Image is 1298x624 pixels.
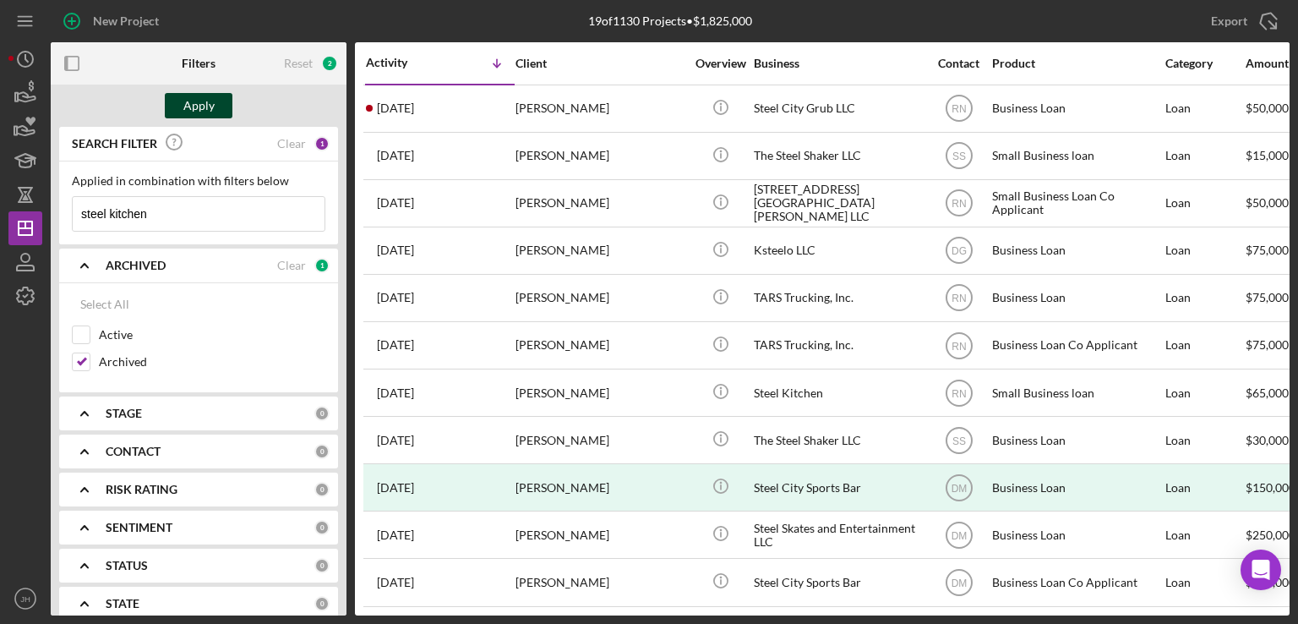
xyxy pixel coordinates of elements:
div: The Steel Shaker LLC [754,418,923,463]
div: Overview [689,57,752,70]
div: Business Loan [992,276,1161,320]
div: Loan [1165,418,1244,463]
div: New Project [93,4,159,38]
div: [PERSON_NAME] [515,323,684,368]
div: Loan [1165,370,1244,415]
div: Small Business loan [992,134,1161,178]
time: 2025-02-19 20:53 [377,149,414,162]
time: 2024-09-17 15:11 [377,386,414,400]
div: [PERSON_NAME] [515,228,684,273]
label: Active [99,326,325,343]
div: Loan [1165,560,1244,605]
div: 0 [314,482,330,497]
div: 1 [314,136,330,151]
div: Loan [1165,276,1244,320]
div: Contact [927,57,990,70]
div: Loan [1165,86,1244,131]
div: Apply [183,93,215,118]
div: Small Business loan [992,370,1161,415]
div: Activity [366,56,440,69]
div: Loan [1165,134,1244,178]
div: 2 [321,55,338,72]
div: [PERSON_NAME] [515,134,684,178]
time: 2025-01-15 16:04 [377,244,414,257]
div: [PERSON_NAME] [515,86,684,131]
div: Steel Kitchen [754,370,923,415]
div: Steel City Sports Bar [754,465,923,510]
div: Product [992,57,1161,70]
div: 0 [314,406,330,421]
div: 0 [314,558,330,573]
div: [STREET_ADDRESS][GEOGRAPHIC_DATA][PERSON_NAME] LLC [754,181,923,226]
div: Business [754,57,923,70]
b: STAGE [106,407,142,420]
div: Small Business Loan Co Applicant [992,181,1161,226]
div: TARS Trucking, Inc. [754,276,923,320]
text: JH [20,594,30,604]
div: The Steel Shaker LLC [754,134,923,178]
div: Select All [80,287,129,321]
time: 2023-10-13 02:42 [377,576,414,589]
div: Steel City Grub LLC [754,86,923,131]
text: RN [952,103,966,115]
div: [PERSON_NAME] [515,512,684,557]
div: Steel Skates and Entertainment LLC [754,512,923,557]
time: 2024-12-12 16:15 [377,291,414,304]
div: Business Loan [992,86,1161,131]
b: STATE [106,597,139,610]
time: 2023-12-05 04:34 [377,481,414,495]
div: Business Loan [992,418,1161,463]
b: SENTIMENT [106,521,172,534]
div: Loan [1165,465,1244,510]
button: Export [1194,4,1290,38]
time: 2023-11-20 20:14 [377,528,414,542]
div: Business Loan [992,228,1161,273]
div: [PERSON_NAME] [515,560,684,605]
text: RN [952,340,966,352]
div: Business Loan Co Applicant [992,560,1161,605]
div: Reset [284,57,313,70]
div: [PERSON_NAME] [515,418,684,463]
text: RN [952,387,966,399]
text: SS [952,151,965,162]
div: Business Loan [992,465,1161,510]
label: Archived [99,353,325,370]
text: RN [952,198,966,210]
text: DG [952,245,967,257]
text: SS [952,435,965,446]
button: JH [8,582,42,616]
b: RISK RATING [106,483,177,496]
b: STATUS [106,559,148,572]
button: New Project [51,4,176,38]
div: Loan [1165,512,1244,557]
b: CONTACT [106,445,161,458]
div: Open Intercom Messenger [1241,550,1281,590]
time: 2024-01-11 15:16 [377,434,414,447]
div: TARS Trucking, Inc. [754,323,923,368]
time: 2024-11-26 22:04 [377,338,414,352]
text: DM [951,529,967,541]
div: Clear [277,137,306,151]
div: Ksteelo LLC [754,228,923,273]
button: Apply [165,93,232,118]
time: 2025-01-28 06:18 [377,196,414,210]
button: Select All [72,287,138,321]
div: [PERSON_NAME] [515,181,684,226]
div: [PERSON_NAME] [515,370,684,415]
div: 0 [314,520,330,535]
div: Business Loan [992,512,1161,557]
div: Export [1211,4,1247,38]
div: Loan [1165,181,1244,226]
text: DM [951,577,967,589]
div: Loan [1165,323,1244,368]
div: 0 [314,596,330,611]
div: Business Loan Co Applicant [992,323,1161,368]
div: [PERSON_NAME] [515,276,684,320]
div: Applied in combination with filters below [72,174,325,188]
text: RN [952,293,966,304]
div: Loan [1165,228,1244,273]
b: Filters [182,57,215,70]
div: Client [515,57,684,70]
div: 19 of 1130 Projects • $1,825,000 [588,14,752,28]
div: Clear [277,259,306,272]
